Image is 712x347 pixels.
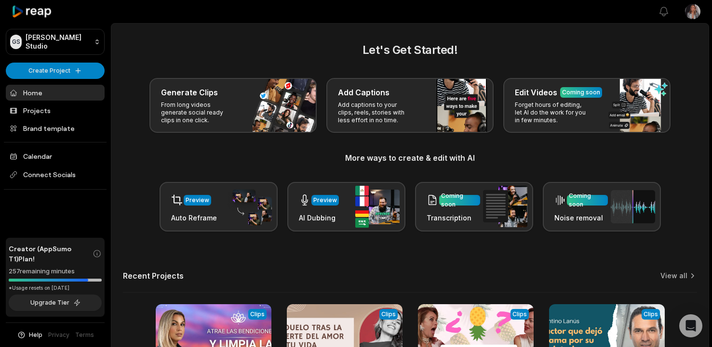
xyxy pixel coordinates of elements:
[441,192,478,209] div: Coming soon
[6,103,105,118] a: Projects
[9,295,102,311] button: Upgrade Tier
[6,166,105,183] span: Connect Socials
[123,152,697,164] h3: More ways to create & edit with AI
[10,35,22,49] div: GS
[17,331,42,339] button: Help
[123,271,184,281] h2: Recent Projects
[29,331,42,339] span: Help
[562,88,600,97] div: Coming soon
[660,271,687,281] a: View all
[515,87,557,98] h3: Edit Videos
[161,101,236,124] p: From long videos generate social ready clips in one click.
[123,41,697,59] h2: Let's Get Started!
[515,101,590,124] p: Forget hours of editing, let AI do the work for you in few minutes.
[679,314,702,337] div: Open Intercom Messenger
[9,244,93,264] span: Creator (AppSumo T1) Plan!
[6,63,105,79] button: Create Project
[9,284,102,292] div: *Usage resets on [DATE]
[9,267,102,276] div: 257 remaining minutes
[569,192,606,209] div: Coming soon
[6,148,105,164] a: Calendar
[228,188,272,226] img: auto_reframe.png
[427,213,480,223] h3: Transcription
[26,33,90,51] p: [PERSON_NAME] Studio
[6,120,105,136] a: Brand template
[611,190,655,223] img: noise_removal.png
[338,87,390,98] h3: Add Captions
[6,85,105,101] a: Home
[161,87,218,98] h3: Generate Clips
[554,213,608,223] h3: Noise removal
[48,331,69,339] a: Privacy
[483,186,527,227] img: transcription.png
[171,213,217,223] h3: Auto Reframe
[355,186,400,228] img: ai_dubbing.png
[313,196,337,205] div: Preview
[338,101,413,124] p: Add captions to your clips, reels, stories with less effort in no time.
[75,331,94,339] a: Terms
[186,196,209,205] div: Preview
[299,213,339,223] h3: AI Dubbing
